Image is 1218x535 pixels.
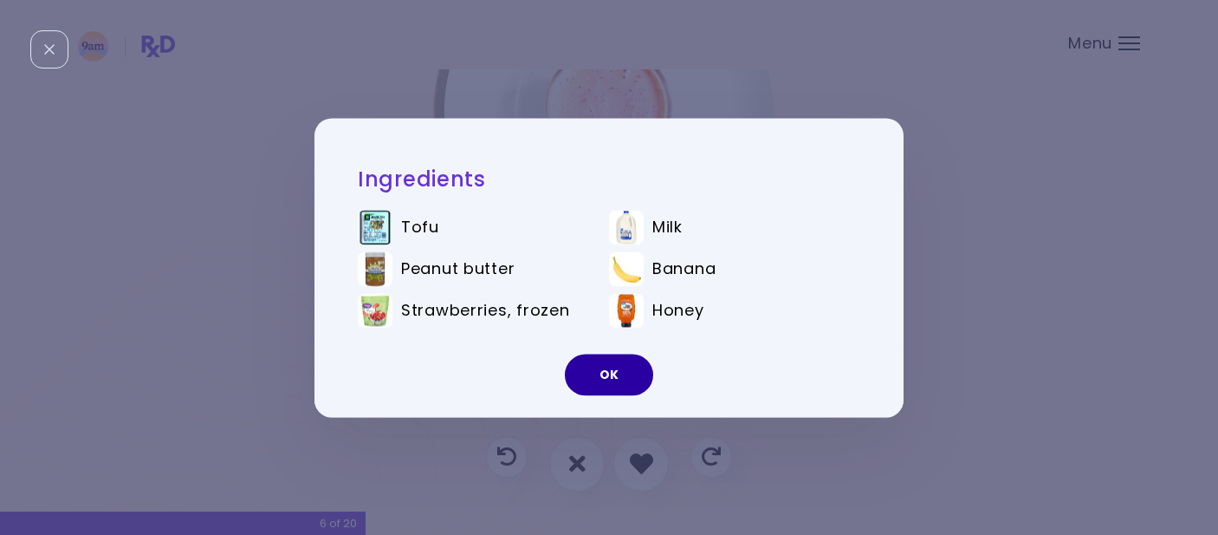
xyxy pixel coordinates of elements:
[652,259,716,278] span: Banana
[652,301,704,320] span: Honey
[652,218,683,237] span: Milk
[401,218,439,237] span: Tofu
[565,354,653,395] button: OK
[30,30,68,69] div: Close
[401,301,569,320] span: Strawberries, frozen
[401,259,515,278] span: Peanut butter
[358,166,860,192] h2: Ingredients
